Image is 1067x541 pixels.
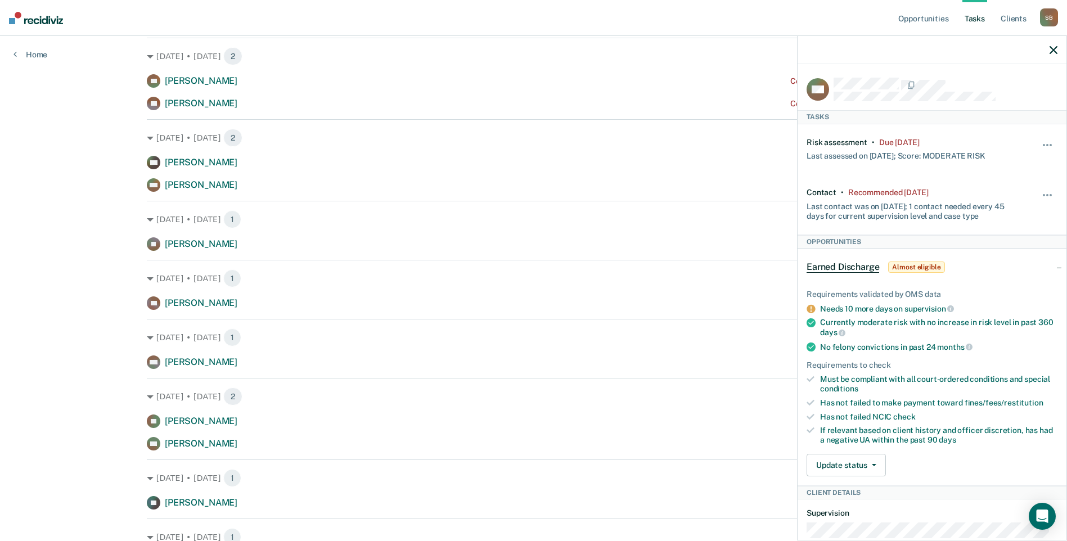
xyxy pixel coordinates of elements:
[820,426,1057,445] div: If relevant based on client history and officer discretion, has had a negative UA within the past 90
[223,387,242,405] span: 2
[848,188,928,197] div: Recommended 4 days ago
[798,486,1066,499] div: Client Details
[841,188,844,197] div: •
[798,249,1066,285] div: Earned DischargeAlmost eligible
[165,438,237,449] span: [PERSON_NAME]
[223,469,241,487] span: 1
[165,497,237,508] span: [PERSON_NAME]
[147,269,920,287] div: [DATE] • [DATE]
[807,290,1057,299] div: Requirements validated by OMS data
[165,238,237,249] span: [PERSON_NAME]
[147,328,920,346] div: [DATE] • [DATE]
[939,435,956,444] span: days
[165,416,237,426] span: [PERSON_NAME]
[790,76,920,86] div: Contact recommended a month ago
[223,210,241,228] span: 1
[820,412,1057,422] div: Has not failed NCIC
[147,129,920,147] div: [DATE] • [DATE]
[790,99,920,109] div: Contact recommended a month ago
[1040,8,1058,26] div: S B
[937,342,973,351] span: months
[807,454,886,476] button: Update status
[820,375,1057,394] div: Must be compliant with all court-ordered conditions and special
[965,398,1043,407] span: fines/fees/restitution
[820,304,1057,314] div: Needs 10 more days on supervision
[888,262,944,273] span: Almost eligible
[807,508,1057,518] dt: Supervision
[807,197,1016,221] div: Last contact was on [DATE]; 1 contact needed every 45 days for current supervision level and case...
[820,328,845,337] span: days
[1029,503,1056,530] div: Open Intercom Messenger
[807,262,879,273] span: Earned Discharge
[807,360,1057,370] div: Requirements to check
[147,210,920,228] div: [DATE] • [DATE]
[165,357,237,367] span: [PERSON_NAME]
[820,398,1057,408] div: Has not failed to make payment toward
[807,147,985,161] div: Last assessed on [DATE]; Score: MODERATE RISK
[807,138,867,147] div: Risk assessment
[223,47,242,65] span: 2
[820,318,1057,337] div: Currently moderate risk with no increase in risk level in past 360
[820,342,1057,352] div: No felony convictions in past 24
[223,269,241,287] span: 1
[820,384,858,393] span: conditions
[879,138,920,147] div: Due 4 years ago
[13,49,47,60] a: Home
[893,412,915,421] span: check
[165,98,237,109] span: [PERSON_NAME]
[165,297,237,308] span: [PERSON_NAME]
[223,328,241,346] span: 1
[798,235,1066,249] div: Opportunities
[165,179,237,190] span: [PERSON_NAME]
[798,110,1066,124] div: Tasks
[147,469,920,487] div: [DATE] • [DATE]
[165,75,237,86] span: [PERSON_NAME]
[872,138,875,147] div: •
[147,387,920,405] div: [DATE] • [DATE]
[147,47,920,65] div: [DATE] • [DATE]
[807,188,836,197] div: Contact
[9,12,63,24] img: Recidiviz
[223,129,242,147] span: 2
[165,157,237,168] span: [PERSON_NAME]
